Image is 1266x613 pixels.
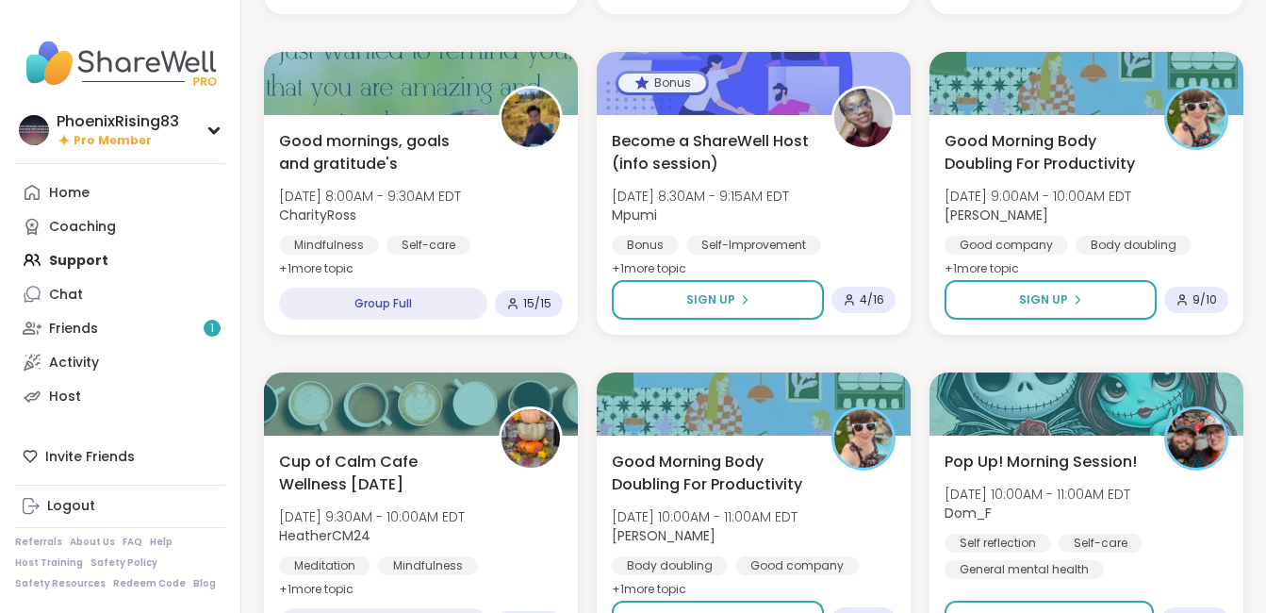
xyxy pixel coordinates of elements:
[612,130,811,175] span: Become a ShareWell Host (info session)
[210,321,214,337] span: 1
[49,286,83,305] div: Chat
[612,236,679,255] div: Bonus
[945,504,992,522] b: Dom_F
[49,388,81,406] div: Host
[15,209,225,243] a: Coaching
[15,277,225,311] a: Chat
[612,526,715,545] b: [PERSON_NAME]
[1167,409,1225,468] img: Dom_F
[15,577,106,590] a: Safety Resources
[945,451,1137,473] span: Pop Up! Morning Session!
[15,175,225,209] a: Home
[834,89,893,147] img: Mpumi
[49,320,98,339] div: Friends
[279,187,461,206] span: [DATE] 8:00AM - 9:30AM EDT
[150,536,173,549] a: Help
[612,280,824,320] button: Sign Up
[15,536,62,549] a: Referrals
[735,556,859,575] div: Good company
[279,556,370,575] div: Meditation
[378,556,478,575] div: Mindfulness
[945,280,1157,320] button: Sign Up
[945,560,1104,579] div: General mental health
[686,236,821,255] div: Self-Improvement
[686,291,735,308] span: Sign Up
[612,556,728,575] div: Body doubling
[49,218,116,237] div: Coaching
[860,292,884,307] span: 4 / 16
[279,288,487,320] div: Group Full
[618,74,706,92] div: Bonus
[279,526,370,545] b: HeatherCM24
[279,130,478,175] span: Good mornings, goals and gratitude's
[945,206,1048,224] b: [PERSON_NAME]
[945,130,1143,175] span: Good Morning Body Doubling For Productivity
[70,536,115,549] a: About Us
[49,354,99,373] div: Activity
[15,439,225,473] div: Invite Friends
[15,379,225,413] a: Host
[501,409,560,468] img: HeatherCM24
[15,489,225,523] a: Logout
[279,206,356,224] b: CharityRoss
[15,556,83,570] a: Host Training
[15,345,225,379] a: Activity
[945,236,1068,255] div: Good company
[945,485,1130,504] span: [DATE] 10:00AM - 11:00AM EDT
[612,507,797,526] span: [DATE] 10:00AM - 11:00AM EDT
[113,577,186,590] a: Redeem Code
[1167,89,1225,147] img: Adrienne_QueenOfTheDawn
[47,497,95,516] div: Logout
[1192,292,1217,307] span: 9 / 10
[612,187,789,206] span: [DATE] 8:30AM - 9:15AM EDT
[279,236,379,255] div: Mindfulness
[1076,236,1192,255] div: Body doubling
[193,577,216,590] a: Blog
[1059,534,1143,553] div: Self-care
[15,311,225,345] a: Friends1
[1019,291,1068,308] span: Sign Up
[386,236,470,255] div: Self-care
[123,536,142,549] a: FAQ
[279,507,465,526] span: [DATE] 9:30AM - 10:00AM EDT
[501,89,560,147] img: CharityRoss
[945,187,1131,206] span: [DATE] 9:00AM - 10:00AM EDT
[74,133,152,149] span: Pro Member
[90,556,157,570] a: Safety Policy
[19,115,49,145] img: PhoenixRising83
[834,409,893,468] img: Adrienne_QueenOfTheDawn
[57,111,179,132] div: PhoenixRising83
[945,534,1051,553] div: Self reflection
[279,451,478,496] span: Cup of Calm Cafe Wellness [DATE]
[15,30,225,96] img: ShareWell Nav Logo
[612,451,811,496] span: Good Morning Body Doubling For Productivity
[523,296,551,311] span: 15 / 15
[612,206,657,224] b: Mpumi
[49,184,90,203] div: Home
